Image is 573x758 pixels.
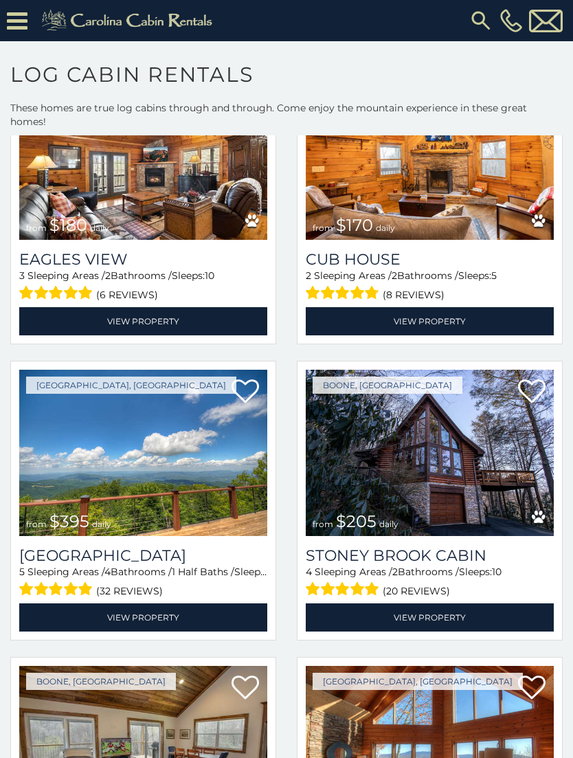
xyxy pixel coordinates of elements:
[19,370,267,536] img: Mountain Top Lodge
[306,269,311,282] span: 2
[306,370,554,536] img: Stoney Brook Cabin
[96,582,163,600] span: (32 reviews)
[232,674,259,703] a: Add to favorites
[19,269,267,304] div: Sleeping Areas / Bathrooms / Sleeps:
[313,223,333,233] span: from
[26,377,236,394] a: [GEOGRAPHIC_DATA], [GEOGRAPHIC_DATA]
[313,673,523,690] a: [GEOGRAPHIC_DATA], [GEOGRAPHIC_DATA]
[313,519,333,529] span: from
[491,269,497,282] span: 5
[49,511,89,531] span: $395
[376,223,395,233] span: daily
[96,286,158,304] span: (6 reviews)
[104,566,111,578] span: 4
[232,378,259,407] a: Add to favorites
[306,565,554,600] div: Sleeping Areas / Bathrooms / Sleeps:
[383,582,450,600] span: (20 reviews)
[26,223,47,233] span: from
[49,215,87,235] span: $180
[469,8,493,33] img: search-regular.svg
[306,603,554,632] a: View Property
[492,566,502,578] span: 10
[497,9,526,32] a: [PHONE_NUMBER]
[19,307,267,335] a: View Property
[205,269,214,282] span: 10
[306,370,554,536] a: Stoney Brook Cabin from $205 daily
[306,566,312,578] span: 4
[26,673,176,690] a: Boone, [GEOGRAPHIC_DATA]
[392,269,397,282] span: 2
[19,370,267,536] a: Mountain Top Lodge from $395 daily
[19,546,267,565] a: [GEOGRAPHIC_DATA]
[19,546,267,565] h3: Mountain Top Lodge
[379,519,398,529] span: daily
[306,307,554,335] a: View Property
[306,250,554,269] a: Cub House
[172,566,234,578] span: 1 Half Baths /
[313,377,462,394] a: Boone, [GEOGRAPHIC_DATA]
[392,566,398,578] span: 2
[336,215,373,235] span: $170
[518,378,546,407] a: Add to favorites
[19,74,267,240] a: Eagles View from $180 daily
[19,250,267,269] a: Eagles View
[306,269,554,304] div: Sleeping Areas / Bathrooms / Sleeps:
[518,674,546,703] a: Add to favorites
[26,519,47,529] span: from
[306,74,554,240] img: Cub House
[19,603,267,632] a: View Property
[90,223,109,233] span: daily
[336,511,377,531] span: $205
[19,566,25,578] span: 5
[19,269,25,282] span: 3
[19,74,267,240] img: Eagles View
[92,519,111,529] span: daily
[383,286,445,304] span: (8 reviews)
[306,74,554,240] a: Cub House from $170 daily
[34,7,224,34] img: Khaki-logo.png
[105,269,111,282] span: 2
[19,565,267,600] div: Sleeping Areas / Bathrooms / Sleeps:
[306,546,554,565] a: Stoney Brook Cabin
